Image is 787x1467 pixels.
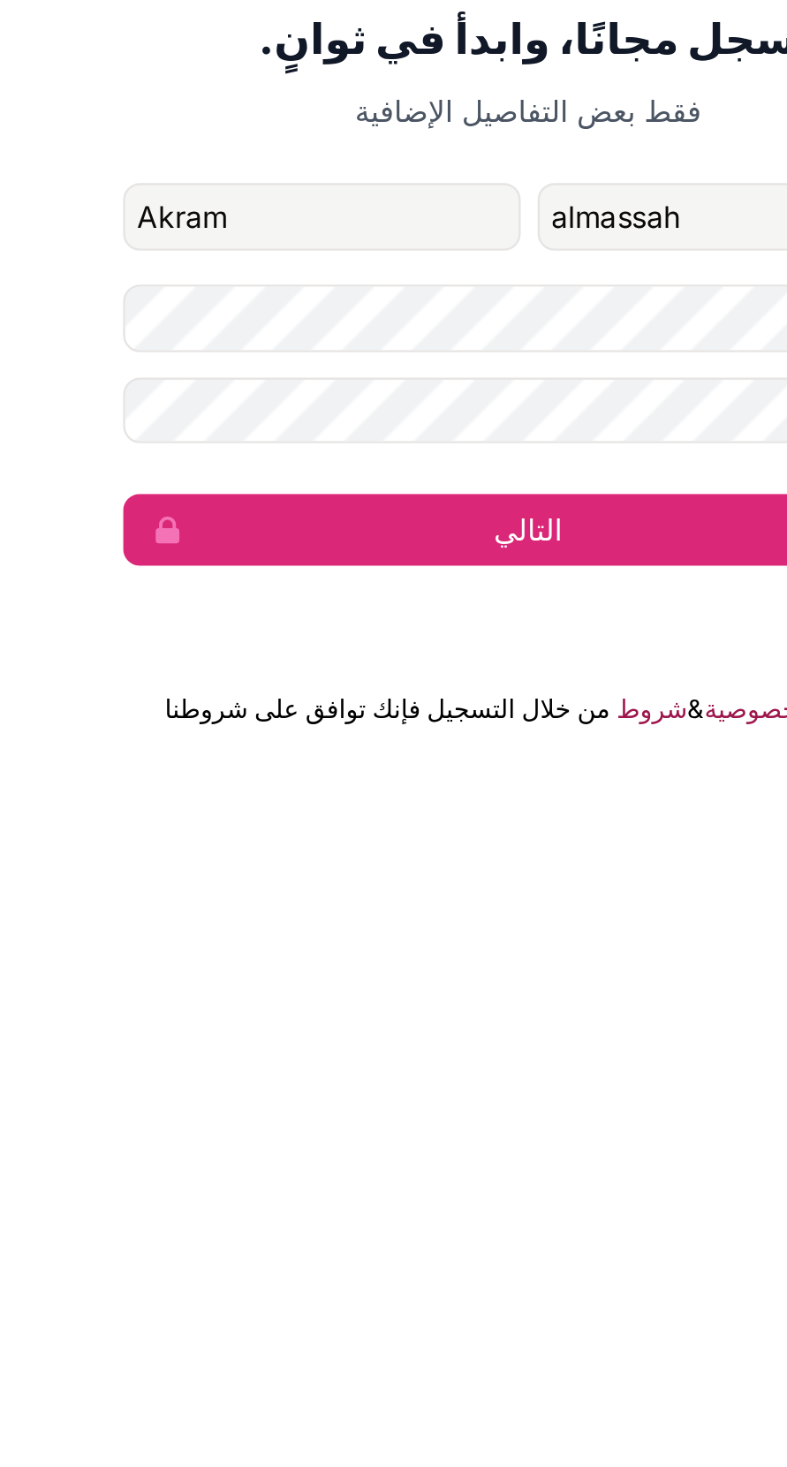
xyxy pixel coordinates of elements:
input: الاسم الأول [224,702,390,730]
font: & [460,915,467,928]
font: التالي [379,839,408,854]
font: سجل مجانًا، وابدأ في ثوانٍ. [281,631,505,653]
a: شروط [430,915,460,929]
font: فقط بعض التفاصيل الإضافية [322,664,466,679]
font: سياسة الخصوصية [467,915,545,928]
button: التالي [224,832,564,862]
a: سياسة الخصوصية [467,915,545,929]
font: من خلال التسجيل فإنك توافق على شروطنا [242,915,428,928]
input: تأكيد كلمة المرور [224,783,564,812]
font: شروط [430,915,460,928]
input: كلمة المرور [224,745,564,773]
input: اسم العائلة [397,702,564,730]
